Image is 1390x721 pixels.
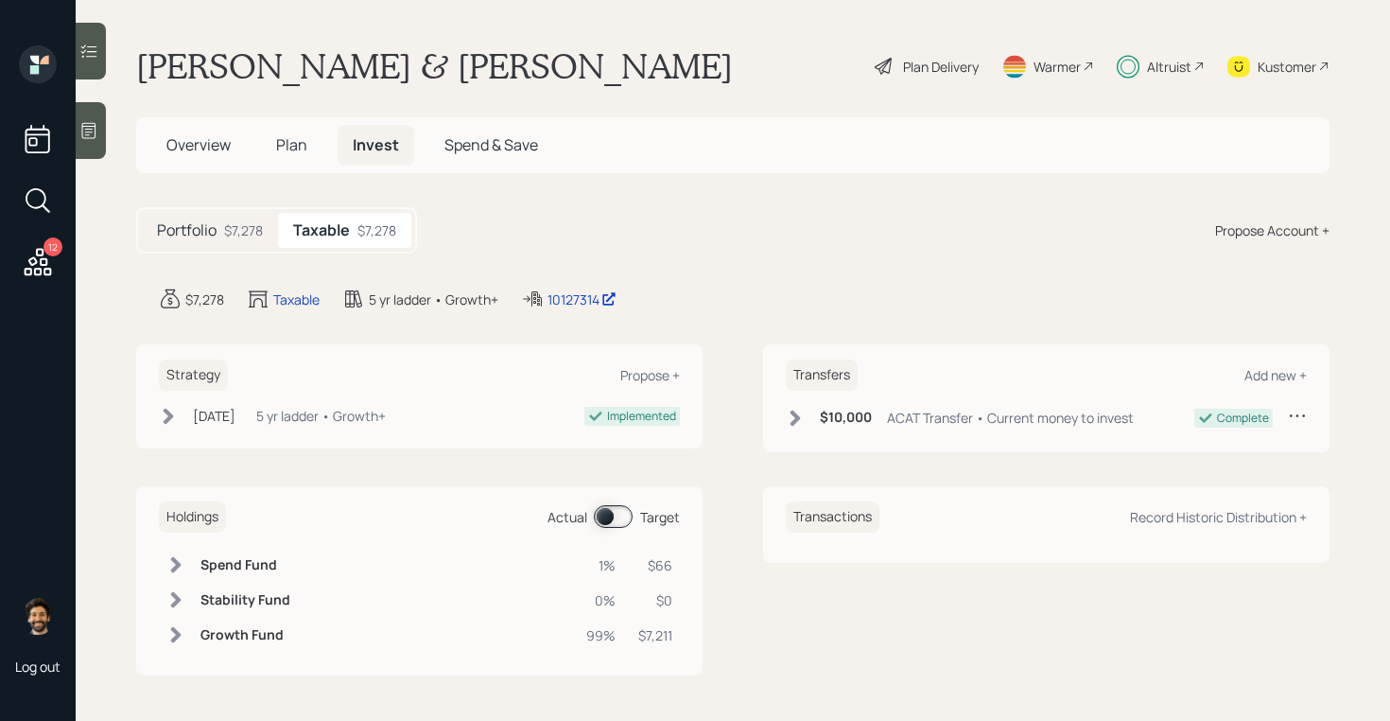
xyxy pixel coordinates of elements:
[293,221,350,239] h5: Taxable
[19,597,57,635] img: eric-schwartz-headshot.png
[638,590,672,610] div: $0
[586,590,616,610] div: 0%
[638,625,672,645] div: $7,211
[166,134,231,155] span: Overview
[1034,57,1081,77] div: Warmer
[786,360,858,391] h6: Transfers
[353,134,399,155] span: Invest
[1147,57,1191,77] div: Altruist
[159,501,226,533] h6: Holdings
[640,507,680,527] div: Target
[547,290,617,309] div: 10127314
[369,290,498,309] div: 5 yr ladder • Growth+
[224,220,263,240] div: $7,278
[273,290,320,309] div: Taxable
[1130,508,1307,526] div: Record Historic Distribution +
[200,557,290,573] h6: Spend Fund
[607,408,676,425] div: Implemented
[1217,410,1269,427] div: Complete
[1215,220,1329,240] div: Propose Account +
[200,627,290,643] h6: Growth Fund
[200,592,290,608] h6: Stability Fund
[586,555,616,575] div: 1%
[357,220,396,240] div: $7,278
[193,406,235,426] div: [DATE]
[136,45,733,87] h1: [PERSON_NAME] & [PERSON_NAME]
[43,237,62,256] div: 12
[1258,57,1316,77] div: Kustomer
[185,290,224,309] div: $7,278
[786,501,879,533] h6: Transactions
[256,406,386,426] div: 5 yr ladder • Growth+
[157,221,217,239] h5: Portfolio
[547,507,587,527] div: Actual
[1244,366,1307,384] div: Add new +
[15,658,61,676] div: Log out
[620,366,680,384] div: Propose +
[903,57,979,77] div: Plan Delivery
[159,360,228,391] h6: Strategy
[638,555,672,575] div: $66
[586,625,616,645] div: 99%
[444,134,538,155] span: Spend & Save
[887,408,1134,428] div: ACAT Transfer • Current money to invest
[276,134,307,155] span: Plan
[820,410,872,426] h6: $10,000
